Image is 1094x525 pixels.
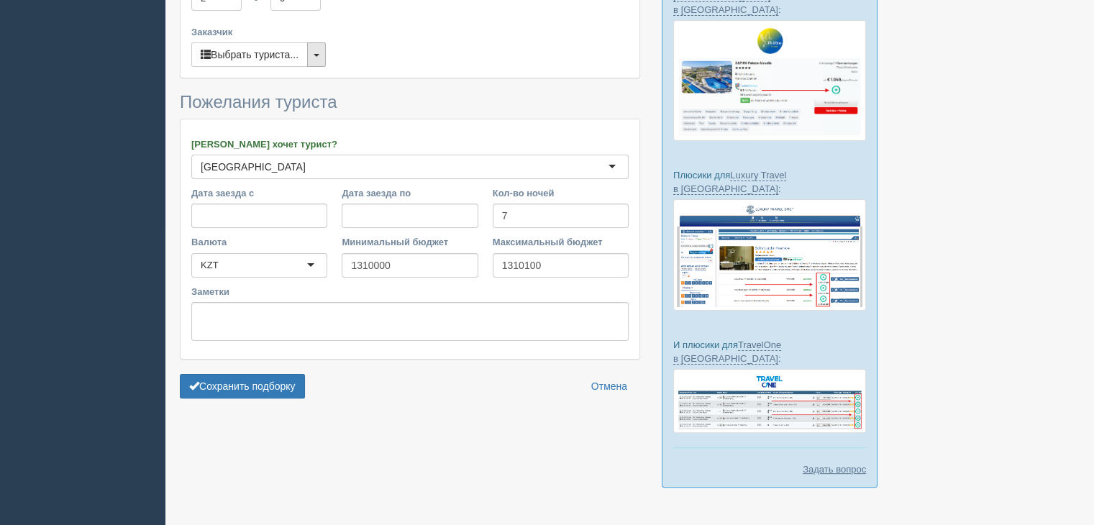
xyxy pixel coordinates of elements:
img: travel-one-%D0%BF%D1%96%D0%B4%D0%B1%D1%96%D1%80%D0%BA%D0%B0-%D1%81%D1%80%D0%BC-%D0%B4%D0%BB%D1%8F... [673,369,866,433]
button: Сохранить подборку [180,374,305,398]
label: Валюта [191,235,327,249]
div: [GEOGRAPHIC_DATA] [201,160,306,174]
button: Выбрать туриста... [191,42,308,67]
p: И плюсики для : [673,338,866,365]
label: Максимальный бюджет [493,235,629,249]
label: Заметки [191,285,629,298]
label: Заказчик [191,25,629,39]
label: Дата заезда по [342,186,478,200]
img: luxury-travel-%D0%BF%D0%BE%D0%B4%D0%B1%D0%BE%D1%80%D0%BA%D0%B0-%D1%81%D1%80%D0%BC-%D0%B4%D0%BB%D1... [673,199,866,310]
div: KZT [201,258,219,273]
a: Задать вопрос [803,462,866,476]
p: Плюсики для : [673,168,866,196]
a: TravelOne в [GEOGRAPHIC_DATA] [673,339,781,365]
img: fly-joy-de-proposal-crm-for-travel-agency.png [673,20,866,141]
label: [PERSON_NAME] хочет турист? [191,137,629,151]
label: Дата заезда с [191,186,327,200]
span: Пожелания туриста [180,92,337,111]
label: Минимальный бюджет [342,235,478,249]
a: Luxury Travel в [GEOGRAPHIC_DATA] [673,170,786,195]
label: Кол-во ночей [493,186,629,200]
input: 7-10 или 7,10,14 [493,204,629,228]
a: Отмена [582,374,637,398]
